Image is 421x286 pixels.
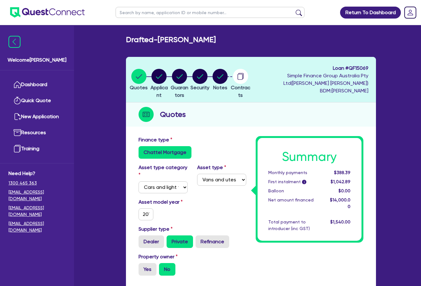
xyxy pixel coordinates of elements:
span: Applicant [151,85,168,98]
label: Asset model year [134,198,192,206]
span: Contracts [231,85,250,98]
label: Refinance [196,235,229,248]
label: Supplier type [139,225,173,233]
button: Applicant [149,69,169,99]
span: $1,042.89 [331,179,350,184]
span: Quotes [130,85,148,91]
label: No [159,263,175,276]
label: Dealer [139,235,164,248]
a: [EMAIL_ADDRESS][DOMAIN_NAME] [9,189,65,202]
h2: Quotes [160,109,186,120]
a: Dropdown toggle [402,4,418,21]
label: Yes [139,263,156,276]
span: Guarantors [171,85,188,98]
label: Asset type [197,164,226,171]
a: [EMAIL_ADDRESS][DOMAIN_NAME] [9,220,65,234]
button: Guarantors [169,69,190,99]
label: Property owner [139,253,178,261]
a: [EMAIL_ADDRESS][DOMAIN_NAME] [9,205,65,218]
img: icon-menu-close [9,36,20,48]
button: Contracts [230,69,251,99]
span: BDM: [PERSON_NAME] [252,87,368,95]
label: Private [167,235,193,248]
span: i [302,180,306,184]
img: new-application [14,113,21,120]
a: Resources [9,125,65,141]
img: step-icon [139,107,154,122]
a: Quick Quote [9,93,65,109]
span: Notes [213,85,227,91]
div: Balloon [264,188,325,194]
a: Training [9,141,65,157]
span: Security [191,85,209,91]
img: training [14,145,21,152]
span: Simple Finance Group Australia Pty Ltd ( [PERSON_NAME] [PERSON_NAME] ) [283,73,368,86]
button: Security [190,69,210,92]
a: Dashboard [9,77,65,93]
span: Loan # QF15069 [252,64,368,72]
img: resources [14,129,21,136]
img: quest-connect-logo-blue [10,7,85,18]
a: New Application [9,109,65,125]
label: Asset type category [139,164,188,179]
tcxspan: Call 1300 465 363 via 3CX [9,180,37,185]
input: Search by name, application ID or mobile number... [116,7,304,18]
img: quick-quote [14,97,21,104]
span: $0.00 [339,188,350,193]
span: Welcome [PERSON_NAME] [8,56,66,64]
button: Notes [212,69,228,92]
h1: Summary [268,149,351,164]
span: $14,000.00 [330,197,350,209]
div: Net amount financed [264,197,325,210]
h2: Drafted - [PERSON_NAME] [126,35,216,44]
button: Quotes [129,69,148,92]
div: Monthly payments [264,169,325,176]
div: Total payment to introducer (inc GST) [264,219,325,232]
a: Return To Dashboard [340,7,401,19]
label: Finance type [139,136,172,144]
span: $388.39 [334,170,350,175]
div: First instalment [264,179,325,185]
span: $1,540.00 [330,219,350,224]
label: Chattel Mortgage [139,146,191,159]
span: Need Help? [9,170,65,177]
